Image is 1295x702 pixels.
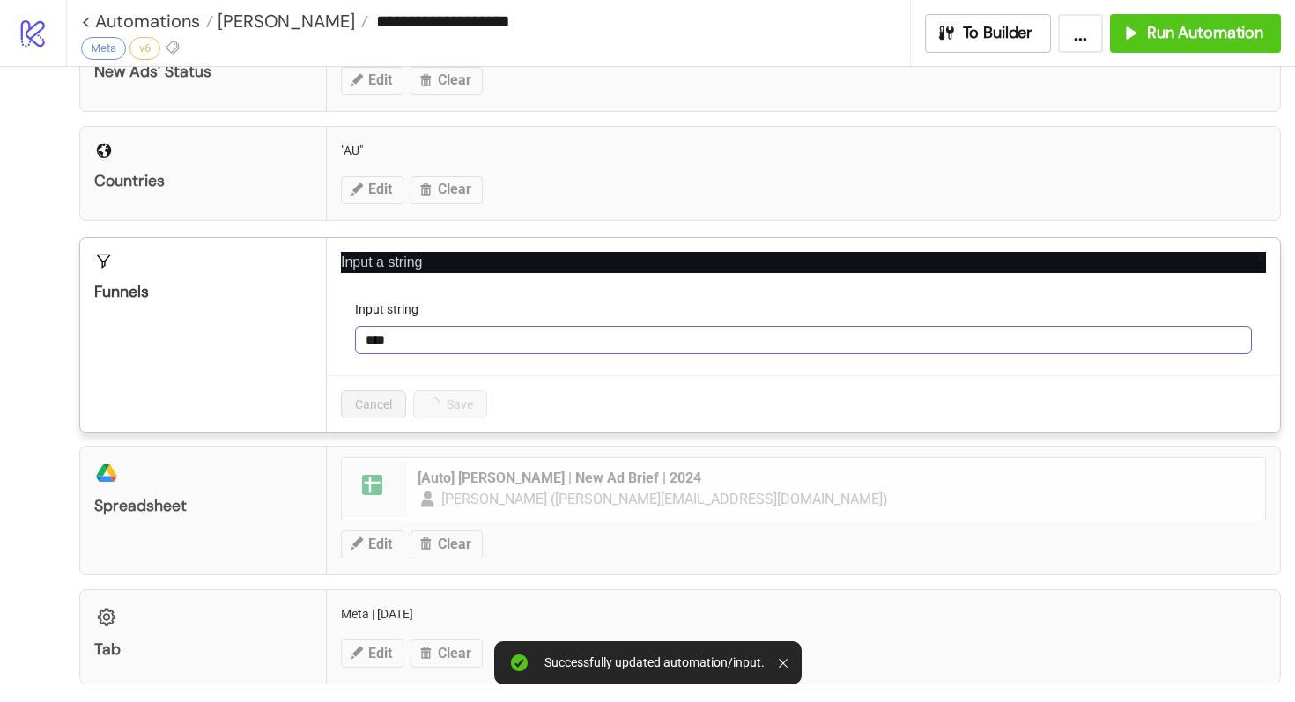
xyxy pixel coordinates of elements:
[963,23,1033,43] span: To Builder
[341,252,1266,273] p: Input a string
[544,655,765,670] div: Successfully updated automation/input.
[925,14,1052,53] button: To Builder
[341,390,406,418] button: Cancel
[81,37,126,60] div: Meta
[1254,251,1267,263] span: close
[81,12,213,30] a: < Automations
[213,10,355,33] span: [PERSON_NAME]
[1110,14,1281,53] button: Run Automation
[1147,23,1263,43] span: Run Automation
[1058,14,1103,53] button: ...
[213,12,368,30] a: [PERSON_NAME]
[413,390,487,418] button: Save
[355,326,1252,354] input: Input string
[129,37,160,60] div: v6
[94,282,312,302] div: Funnels
[355,299,430,319] label: Input string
